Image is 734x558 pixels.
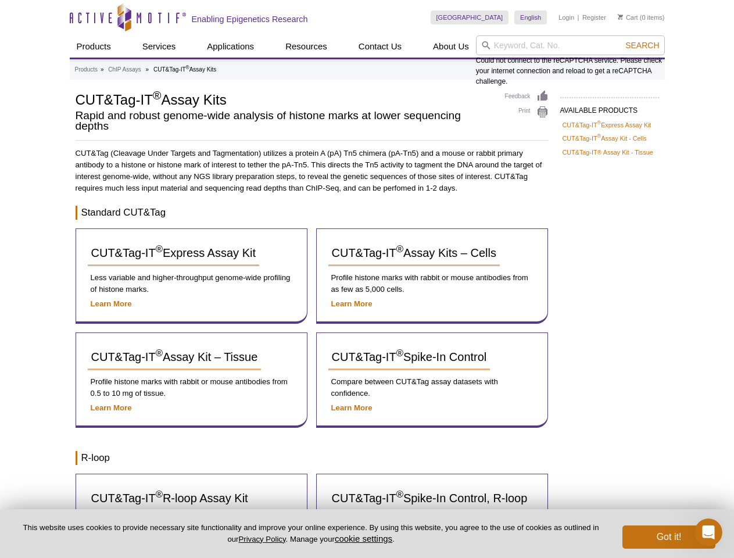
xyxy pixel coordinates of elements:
[156,244,163,255] sup: ®
[563,133,647,144] a: CUT&Tag-IT®Assay Kit - Cells
[200,35,261,58] a: Applications
[91,403,132,412] a: Learn More
[618,13,638,22] a: Cart
[332,492,528,505] span: CUT&Tag-IT Spike-In Control, R-loop
[625,41,659,50] span: Search
[618,14,623,20] img: Your Cart
[396,244,403,255] sup: ®
[618,10,665,24] li: (0 items)
[352,35,409,58] a: Contact Us
[278,35,334,58] a: Resources
[75,65,98,75] a: Products
[563,147,653,158] a: CUT&Tag-IT® Assay Kit - Tissue
[153,66,216,73] li: CUT&Tag-IT Assay Kits
[91,492,248,505] span: CUT&Tag-IT R-loop Assay Kit
[331,403,373,412] a: Learn More
[76,148,549,194] p: CUT&Tag (Cleavage Under Targets and Tagmentation) utilizes a protein A (pA) Tn5 chimera (pA-Tn5) ...
[108,65,141,75] a: ChIP Assays
[396,489,403,500] sup: ®
[514,10,547,24] a: English
[76,90,493,108] h1: CUT&Tag-IT Assay Kits
[694,518,722,546] iframe: Intercom live chat
[622,525,715,549] button: Got it!
[558,13,574,22] a: Login
[328,241,500,266] a: CUT&Tag-IT®Assay Kits – Cells
[238,535,285,543] a: Privacy Policy
[597,134,601,139] sup: ®
[622,40,663,51] button: Search
[88,272,295,295] p: Less variable and higher-throughput genome-wide profiling of histone marks.
[153,89,162,102] sup: ®
[332,246,496,259] span: CUT&Tag-IT Assay Kits – Cells
[146,66,149,73] li: »
[332,350,487,363] span: CUT&Tag-IT Spike-In Control
[476,35,665,87] div: Could not connect to the reCAPTCHA service. Please check your internet connection and reload to g...
[582,13,606,22] a: Register
[88,345,262,370] a: CUT&Tag-IT®Assay Kit – Tissue
[328,376,536,399] p: Compare between CUT&Tag assay datasets with confidence.
[335,534,392,543] button: cookie settings
[91,350,258,363] span: CUT&Tag-IT Assay Kit – Tissue
[476,35,665,55] input: Keyword, Cat. No.
[135,35,183,58] a: Services
[505,90,549,103] a: Feedback
[76,206,549,220] h3: Standard CUT&Tag
[431,10,509,24] a: [GEOGRAPHIC_DATA]
[505,106,549,119] a: Print
[19,523,603,545] p: This website uses cookies to provide necessary site functionality and improve your online experie...
[186,65,189,70] sup: ®
[192,14,308,24] h2: Enabling Epigenetics Research
[70,35,118,58] a: Products
[91,299,132,308] a: Learn More
[328,486,531,512] a: CUT&Tag-IT®Spike-In Control, R-loop
[578,10,579,24] li: |
[88,241,259,266] a: CUT&Tag-IT®Express Assay Kit
[88,376,295,399] p: Profile histone marks with rabbit or mouse antibodies from 0.5 to 10 mg of tissue.
[76,110,493,131] h2: Rapid and robust genome-wide analysis of histone marks at lower sequencing depths
[328,345,490,370] a: CUT&Tag-IT®Spike-In Control
[331,299,373,308] a: Learn More
[156,348,163,359] sup: ®
[91,246,256,259] span: CUT&Tag-IT Express Assay Kit
[76,451,549,465] h3: R-loop
[101,66,104,73] li: »
[563,120,651,130] a: CUT&Tag-IT®Express Assay Kit
[88,486,252,512] a: CUT&Tag-IT®R-loop Assay Kit
[426,35,476,58] a: About Us
[328,272,536,295] p: Profile histone marks with rabbit or mouse antibodies from as few as 5,000 cells.
[560,97,659,118] h2: AVAILABLE PRODUCTS
[396,348,403,359] sup: ®
[156,489,163,500] sup: ®
[597,120,601,126] sup: ®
